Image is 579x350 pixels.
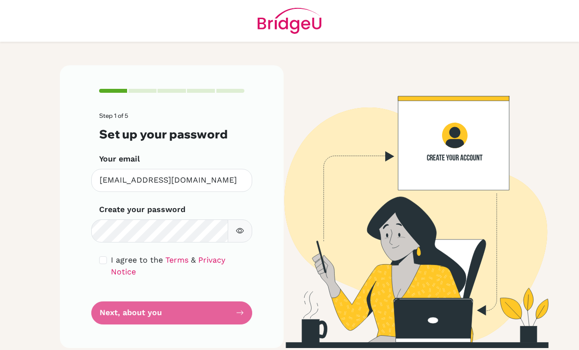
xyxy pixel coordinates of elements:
span: & [191,255,196,265]
input: Insert your email* [91,169,252,192]
span: I agree to the [111,255,163,265]
label: Your email [99,153,140,165]
a: Terms [165,255,188,265]
a: Privacy Notice [111,255,225,276]
label: Create your password [99,204,185,215]
span: Step 1 of 5 [99,112,128,119]
h3: Set up your password [99,127,244,141]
